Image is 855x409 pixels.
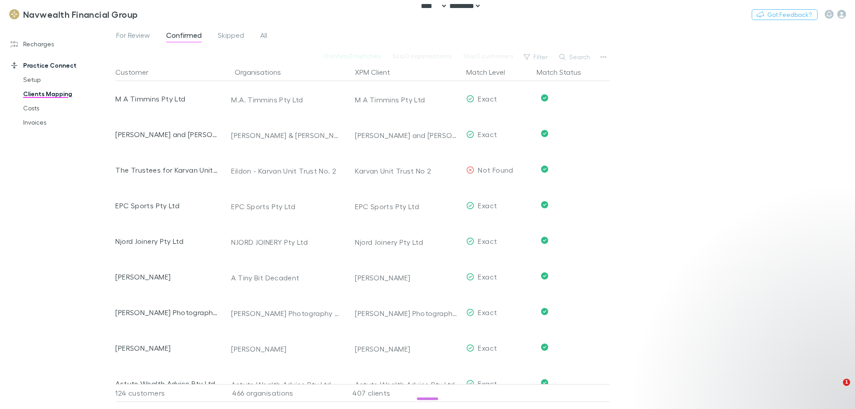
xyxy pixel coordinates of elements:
a: Invoices [14,115,120,130]
button: Organisations [235,63,292,81]
div: Astute Wealth Advice Pty Ltd [115,366,219,401]
button: Match Level [466,63,516,81]
button: Search [555,52,595,62]
h3: Navwealth Financial Group [23,9,138,20]
div: [PERSON_NAME] [115,330,219,366]
div: [PERSON_NAME] & [PERSON_NAME] [231,131,339,140]
div: Karvan Unit Trust No 2 [355,153,459,189]
span: Skipped [218,31,244,42]
div: [PERSON_NAME] [355,260,459,296]
div: [PERSON_NAME] [231,344,339,353]
span: Exact [478,94,497,103]
div: 466 organisations [222,384,342,402]
span: Exact [478,237,497,245]
a: Costs [14,101,120,115]
div: 407 clients [342,384,463,402]
div: Astute Wealth Advice Pty Ltd [355,367,459,402]
span: Exact [478,272,497,281]
div: Njord Joinery Pty Ltd [115,223,219,259]
button: Customer [115,63,159,81]
button: Skip0 customers [457,51,519,61]
div: M A Timmins Pty Ltd [115,81,219,117]
div: The Trustees for Karvan Unit Trust No 2 [115,152,219,188]
button: Match Status [537,63,592,81]
button: Got Feedback? [752,9,818,20]
svg: Confirmed [541,201,548,208]
a: Navwealth Financial Group [4,4,143,25]
div: Astute Wealth Advice Pty Ltd [231,380,339,389]
div: EPC Sports Pty Ltd [355,189,459,224]
div: NJORD JOINERY Pty Ltd [231,238,339,247]
span: 1 [843,379,850,386]
svg: Confirmed [541,94,548,101]
img: Navwealth Financial Group's Logo [9,9,20,20]
div: [PERSON_NAME] [115,259,219,295]
div: 124 customers [115,384,222,402]
div: [PERSON_NAME] and [PERSON_NAME] [355,117,459,153]
span: Exact [478,130,497,138]
div: Njord Joinery Pty Ltd [355,224,459,260]
svg: Confirmed [541,237,548,244]
div: EPC Sports Pty Ltd [231,202,339,211]
div: M.A. Timmins Pty Ltd [231,95,339,104]
iframe: Intercom live chat [825,379,846,400]
svg: Confirmed [541,130,548,137]
button: XPM Client [355,63,401,81]
span: Exact [478,201,497,210]
span: Confirmed [166,31,202,42]
span: For Review [116,31,150,42]
div: A Tiny Bit Decadent [231,273,339,282]
span: Exact [478,308,497,316]
div: Eildon - Karvan Unit Trust No. 2 [231,166,339,175]
a: Practice Connect [2,58,120,73]
span: Exact [478,379,497,388]
div: [PERSON_NAME] Photography Pty Limited [231,309,339,318]
a: Clients Mapping [14,87,120,101]
span: All [260,31,267,42]
div: [PERSON_NAME] Photography Pty Ltd [355,296,459,331]
svg: Confirmed [541,344,548,351]
button: Filter [519,52,553,62]
a: Setup [14,73,120,87]
button: Confirm0 matches [318,51,387,61]
svg: Confirmed [541,166,548,173]
div: EPC Sports Pty Ltd [115,188,219,223]
svg: Confirmed [541,379,548,386]
div: [PERSON_NAME] [355,331,459,367]
svg: Confirmed [541,308,548,315]
span: Not Found [478,166,513,174]
svg: Confirmed [541,272,548,279]
button: Skip0 organisations [387,51,457,61]
span: Exact [478,344,497,352]
div: [PERSON_NAME] Photography Pty Ltd [115,295,219,330]
a: Recharges [2,37,120,51]
div: [PERSON_NAME] and [PERSON_NAME] [115,117,219,152]
div: M A Timmins Pty Ltd [355,82,459,117]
